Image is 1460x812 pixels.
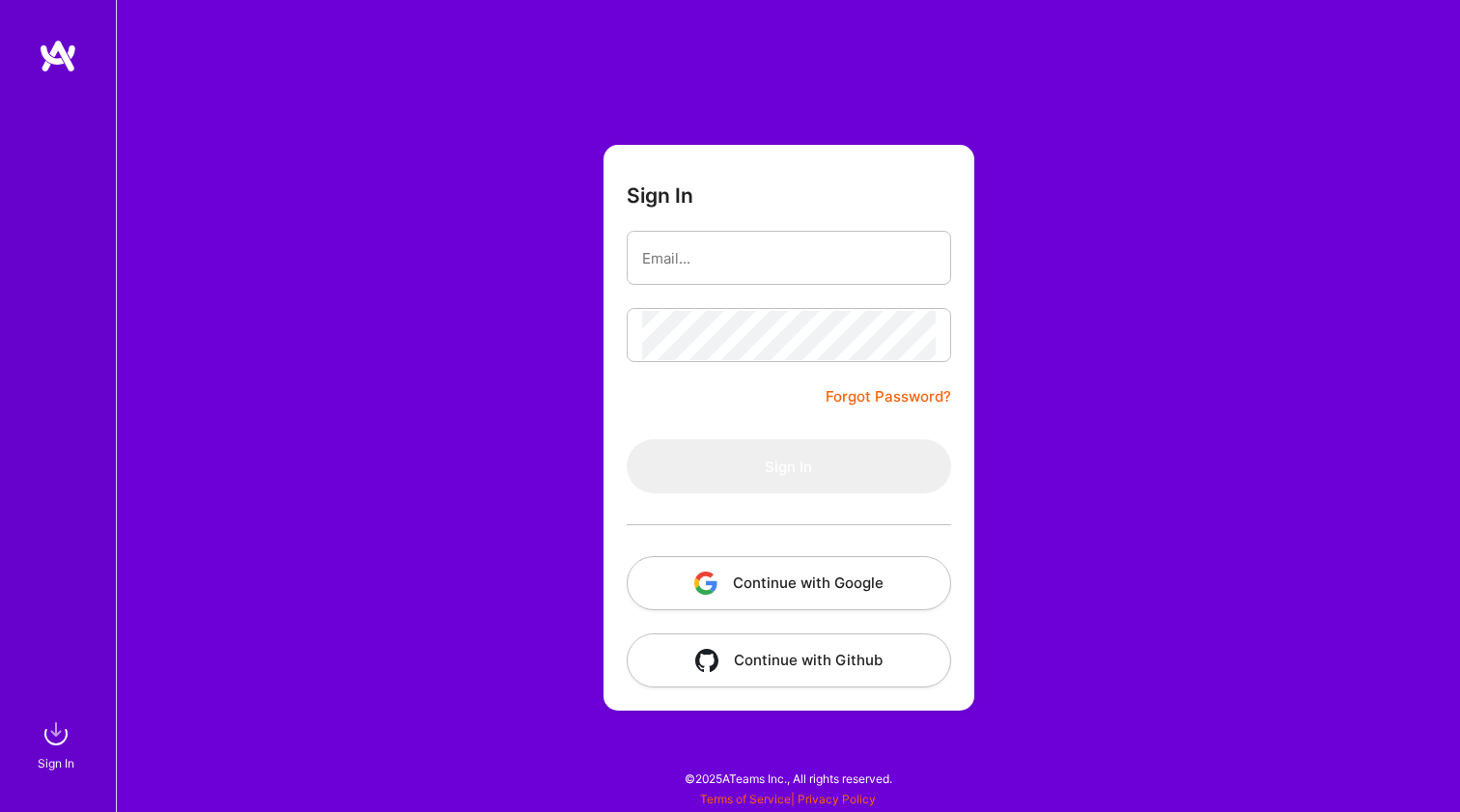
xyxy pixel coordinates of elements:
[700,792,791,806] a: Terms of Service
[38,753,74,773] div: Sign In
[627,556,951,610] button: Continue with Google
[826,385,951,408] a: Forgot Password?
[695,649,718,672] img: icon
[37,714,75,753] img: sign in
[116,754,1460,802] div: © 2025 ATeams Inc., All rights reserved.
[694,572,717,595] img: icon
[627,439,951,493] button: Sign In
[642,234,936,283] input: Email...
[41,714,75,773] a: sign inSign In
[39,39,77,73] img: logo
[700,792,876,806] span: |
[627,183,693,208] h3: Sign In
[627,633,951,687] button: Continue with Github
[798,792,876,806] a: Privacy Policy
